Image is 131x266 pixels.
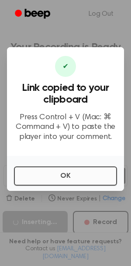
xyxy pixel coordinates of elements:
[9,6,58,23] a: Beep
[14,166,117,186] button: OK
[14,113,117,142] p: Press Control + V (Mac: ⌘ Command + V) to paste the player into your comment.
[55,56,76,77] div: ✔
[14,82,117,106] h3: Link copied to your clipboard
[80,3,122,24] a: Log Out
